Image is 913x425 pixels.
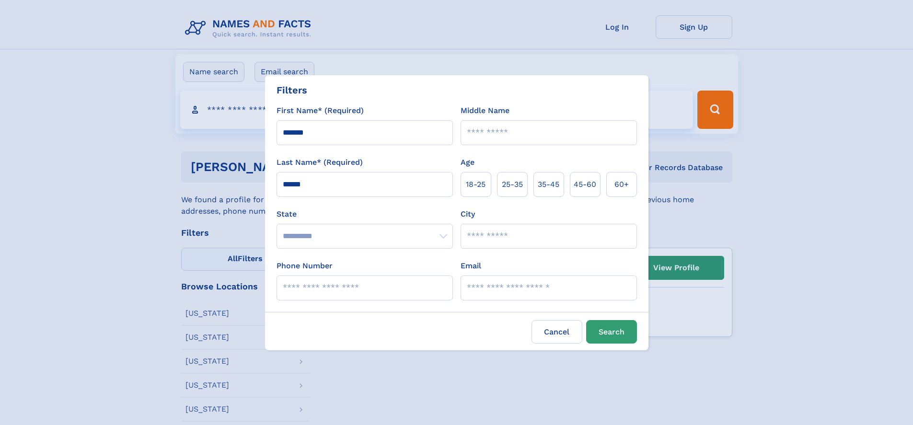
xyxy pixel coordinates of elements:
[277,260,333,272] label: Phone Number
[614,179,629,190] span: 60+
[277,208,453,220] label: State
[586,320,637,344] button: Search
[461,157,474,168] label: Age
[461,208,475,220] label: City
[461,260,481,272] label: Email
[532,320,582,344] label: Cancel
[574,179,596,190] span: 45‑60
[277,105,364,116] label: First Name* (Required)
[461,105,509,116] label: Middle Name
[466,179,485,190] span: 18‑25
[277,83,307,97] div: Filters
[277,157,363,168] label: Last Name* (Required)
[538,179,559,190] span: 35‑45
[502,179,523,190] span: 25‑35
